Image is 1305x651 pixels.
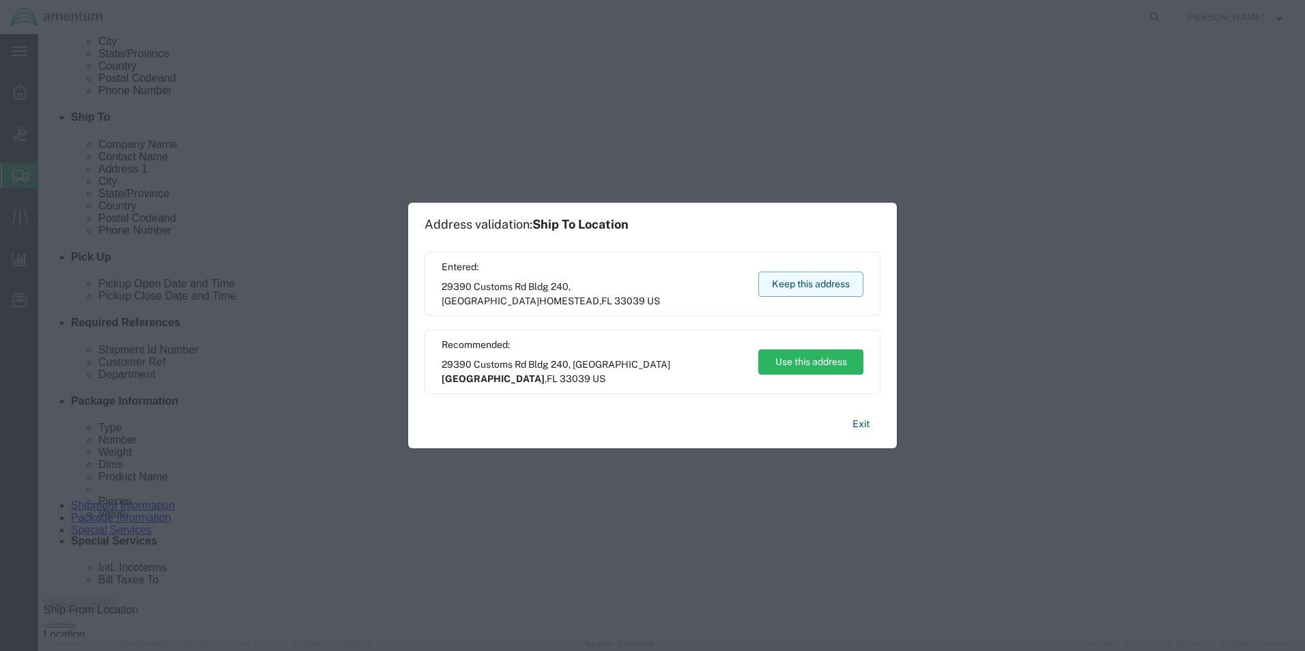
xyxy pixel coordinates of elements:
[758,349,863,375] button: Use this address
[442,373,545,384] span: [GEOGRAPHIC_DATA]
[442,358,745,386] span: 29390 Customs Rd Bldg 240, [GEOGRAPHIC_DATA] ,
[647,295,660,306] span: US
[614,295,645,306] span: 33039
[842,412,880,436] button: Exit
[758,272,863,297] button: Keep this address
[425,217,629,232] h1: Address validation:
[592,373,605,384] span: US
[442,280,745,308] span: 29390 Customs Rd Bldg 240, [GEOGRAPHIC_DATA] ,
[442,338,745,352] span: Recommended:
[601,295,612,306] span: FL
[442,260,745,274] span: Entered:
[560,373,590,384] span: 33039
[547,373,558,384] span: FL
[539,295,599,306] span: HOMESTEAD
[532,217,629,231] span: Ship To Location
